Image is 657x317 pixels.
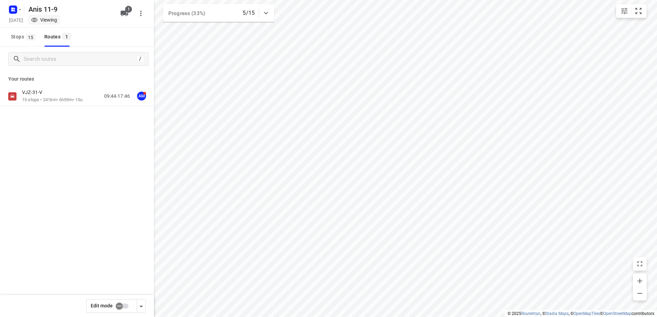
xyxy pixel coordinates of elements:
[26,34,35,40] span: 15
[521,311,541,316] a: Routetitan
[617,4,631,18] button: Map settings
[545,311,569,316] a: Stadia Maps
[163,4,274,22] div: Progress (33%)5/15
[508,311,654,316] li: © 2025 , © , © © contributors
[168,10,205,16] span: Progress (33%)
[63,33,71,40] span: 1
[243,9,255,17] p: 5/15
[24,54,136,64] input: Search routes
[118,7,131,20] button: 1
[137,302,145,310] div: Driver app settings
[616,4,647,18] div: small contained button group
[134,7,148,20] button: More
[104,93,130,100] p: 09:44-17:46
[91,303,113,308] span: Edit mode
[8,75,146,83] p: Your routes
[632,4,645,18] button: Fit zoom
[603,311,632,316] a: OpenStreetMap
[22,97,82,103] p: 15 stops • 241km • 6h59m • 15u
[574,311,600,316] a: OpenMapTiles
[136,55,144,63] div: /
[125,6,132,13] span: 1
[11,33,37,41] span: Stops
[22,89,46,95] p: VJZ-31-V
[31,16,57,23] div: You are currently in view mode. To make any changes, go to edit project.
[44,33,73,41] div: Routes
